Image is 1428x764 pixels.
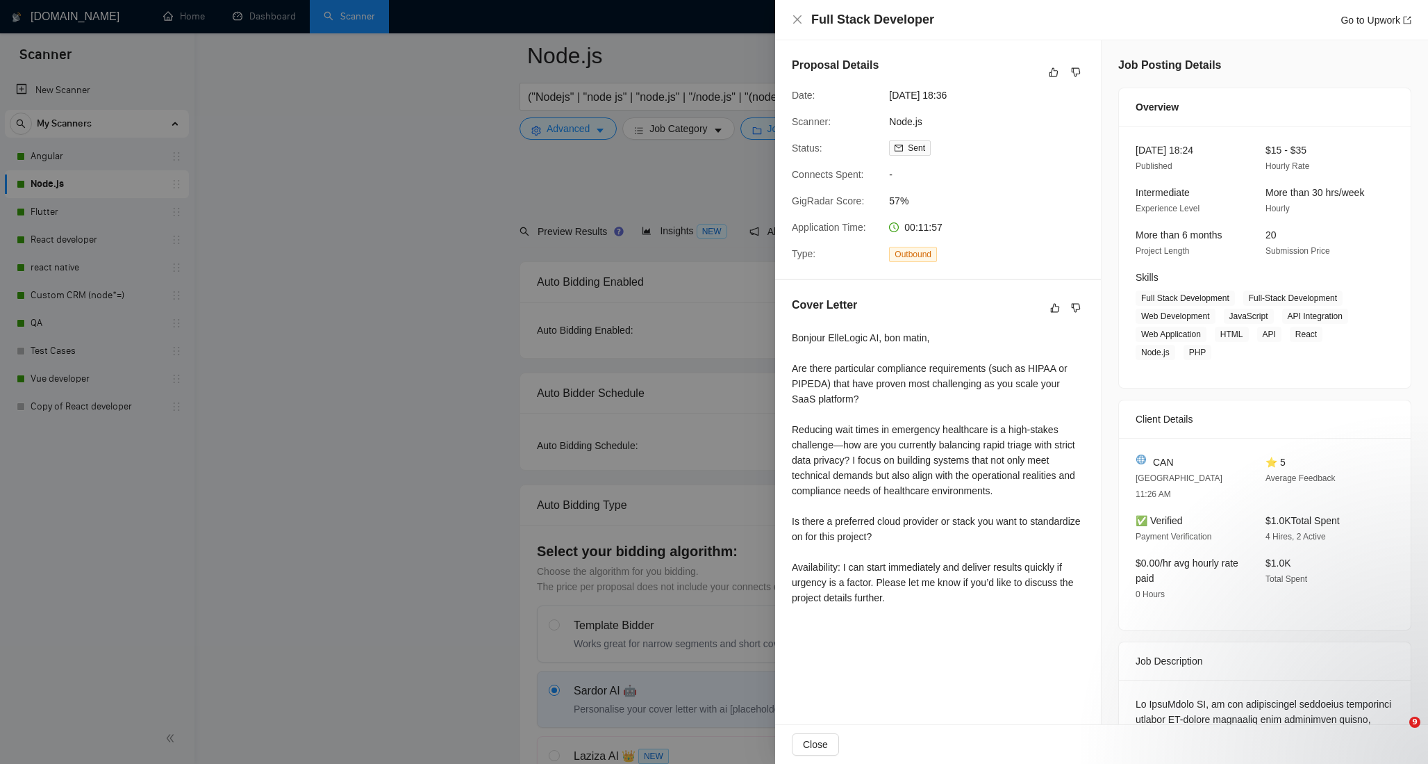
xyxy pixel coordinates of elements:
span: [DATE] 18:36 [889,88,1097,103]
span: Experience Level [1136,204,1199,213]
span: Skills [1136,272,1159,283]
span: Node.js [889,114,1097,129]
span: [DATE] 18:24 [1136,145,1193,156]
span: Full-Stack Development [1243,291,1343,306]
span: $1.0K Total Spent [1265,515,1340,526]
span: Intermediate [1136,187,1190,198]
img: 🌐 [1136,455,1146,464]
span: Overview [1136,99,1179,115]
div: Bonjour ElleLogic AI, bon matin, Are there particular compliance requirements (such as HIPAA or P... [792,330,1084,605]
span: like [1050,302,1060,314]
span: Web Application [1136,327,1206,342]
span: Close [803,737,828,752]
span: GigRadar Score: [792,195,864,206]
span: API Integration [1282,309,1348,324]
h5: Job Posting Details [1118,57,1221,74]
span: Application Time: [792,222,866,233]
span: like [1049,67,1058,78]
span: Full Stack Development [1136,291,1235,306]
button: dislike [1068,300,1084,316]
span: React [1290,327,1322,342]
span: Sent [908,143,925,153]
span: More than 6 months [1136,229,1222,241]
span: API [1257,327,1281,342]
button: Close [792,14,803,26]
span: Project Length [1136,246,1189,256]
span: Scanner: [792,116,831,127]
span: $15 - $35 [1265,145,1306,156]
iframe: Intercom live chat [1381,717,1414,750]
span: Average Feedback [1265,473,1336,483]
span: 57% [889,193,1097,209]
span: 9 [1409,717,1420,728]
span: Hourly [1265,204,1290,213]
button: like [1047,300,1063,316]
span: clock-circle [889,222,899,232]
span: Submission Price [1265,246,1330,256]
span: ⭐ 5 [1265,457,1286,468]
span: Type: [792,248,815,259]
span: Total Spent [1265,574,1307,584]
div: Job Description [1136,642,1394,680]
span: close [792,14,803,25]
span: $0.00/hr avg hourly rate paid [1136,558,1238,584]
span: $1.0K [1265,558,1291,569]
span: 20 [1265,229,1277,241]
span: Date: [792,90,815,101]
span: Node.js [1136,345,1175,360]
span: Outbound [889,247,937,262]
span: - [889,167,1097,182]
a: Go to Upworkexport [1340,15,1411,26]
span: Payment Verification [1136,532,1211,542]
h5: Proposal Details [792,57,879,74]
button: like [1045,64,1062,81]
span: mail [895,144,903,152]
span: Connects Spent: [792,169,864,180]
span: dislike [1071,67,1081,78]
div: Client Details [1136,400,1394,438]
span: 4 Hires, 2 Active [1265,532,1326,542]
span: Published [1136,161,1172,171]
span: PHP [1184,345,1212,360]
span: Hourly Rate [1265,161,1309,171]
span: More than 30 hrs/week [1265,187,1364,198]
span: ✅ Verified [1136,515,1183,526]
span: [GEOGRAPHIC_DATA] 11:26 AM [1136,473,1222,499]
h4: Full Stack Developer [811,11,934,29]
button: Close [792,733,839,756]
span: CAN [1153,455,1174,470]
span: Status: [792,143,822,154]
span: export [1403,16,1411,24]
span: Web Development [1136,309,1215,324]
span: JavaScript [1224,309,1274,324]
button: dislike [1068,64,1084,81]
span: dislike [1071,302,1081,314]
h5: Cover Letter [792,297,857,314]
span: 0 Hours [1136,590,1165,599]
span: HTML [1215,327,1249,342]
span: 00:11:57 [904,222,943,233]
